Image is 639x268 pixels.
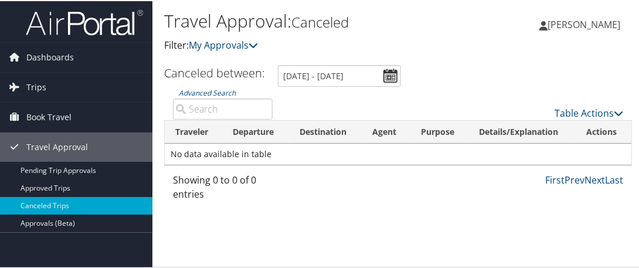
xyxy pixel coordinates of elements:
a: My Approvals [189,38,258,50]
th: Destination: activate to sort column ascending [289,120,362,143]
span: Trips [26,72,46,101]
span: [PERSON_NAME] [548,17,620,30]
th: Departure: activate to sort column ascending [223,120,290,143]
a: Last [605,172,623,185]
h1: Travel Approval: [164,8,476,32]
div: Showing 0 to 0 of 0 entries [173,172,273,206]
small: Canceled [291,11,349,30]
a: [PERSON_NAME] [539,6,632,41]
img: airportal-logo.png [26,8,143,35]
a: First [545,172,565,185]
span: Book Travel [26,101,72,131]
th: Purpose [410,120,469,143]
th: Traveler: activate to sort column ascending [165,120,223,143]
a: Prev [565,172,584,185]
span: Travel Approval [26,131,88,161]
h3: Canceled between: [164,64,265,80]
th: Details/Explanation [468,120,576,143]
p: Filter: [164,37,476,52]
input: [DATE] - [DATE] [278,64,401,86]
th: Agent [362,120,410,143]
th: Actions [576,120,631,143]
a: Advanced Search [179,87,236,97]
span: Dashboards [26,42,74,71]
td: No data available in table [165,143,631,164]
a: Table Actions [555,106,623,118]
a: Next [584,172,605,185]
input: Advanced Search [173,97,273,118]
